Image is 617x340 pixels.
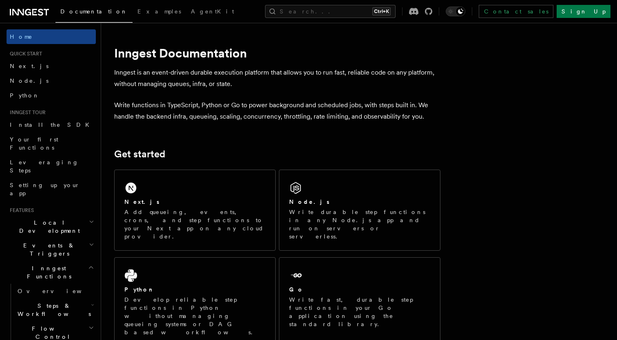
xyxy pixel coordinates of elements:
[186,2,239,22] a: AgentKit
[289,198,330,206] h2: Node.js
[7,59,96,73] a: Next.js
[372,7,391,15] kbd: Ctrl+K
[10,77,49,84] span: Node.js
[10,63,49,69] span: Next.js
[7,207,34,214] span: Features
[10,33,33,41] span: Home
[14,298,96,321] button: Steps & Workflows
[114,67,440,90] p: Inngest is an event-driven durable execution platform that allows you to run fast, reliable code ...
[10,92,40,99] span: Python
[7,29,96,44] a: Home
[7,109,46,116] span: Inngest tour
[10,182,80,196] span: Setting up your app
[114,99,440,122] p: Write functions in TypeScript, Python or Go to power background and scheduled jobs, with steps bu...
[114,46,440,60] h1: Inngest Documentation
[7,238,96,261] button: Events & Triggers
[124,198,159,206] h2: Next.js
[446,7,465,16] button: Toggle dark mode
[124,208,265,241] p: Add queueing, events, crons, and step functions to your Next app on any cloud provider.
[7,264,88,280] span: Inngest Functions
[14,284,96,298] a: Overview
[114,170,276,251] a: Next.jsAdd queueing, events, crons, and step functions to your Next app on any cloud provider.
[191,8,234,15] span: AgentKit
[7,132,96,155] a: Your first Functions
[7,51,42,57] span: Quick start
[7,178,96,201] a: Setting up your app
[10,121,94,128] span: Install the SDK
[7,219,89,235] span: Local Development
[7,73,96,88] a: Node.js
[124,285,155,294] h2: Python
[10,159,79,174] span: Leveraging Steps
[60,8,128,15] span: Documentation
[7,155,96,178] a: Leveraging Steps
[124,296,265,336] p: Develop reliable step functions in Python without managing queueing systems or DAG based workflows.
[479,5,553,18] a: Contact sales
[289,285,304,294] h2: Go
[55,2,133,23] a: Documentation
[7,88,96,103] a: Python
[7,117,96,132] a: Install the SDK
[10,136,58,151] span: Your first Functions
[14,302,91,318] span: Steps & Workflows
[557,5,610,18] a: Sign Up
[114,148,165,160] a: Get started
[7,261,96,284] button: Inngest Functions
[133,2,186,22] a: Examples
[289,208,430,241] p: Write durable step functions in any Node.js app and run on servers or serverless.
[289,296,430,328] p: Write fast, durable step functions in your Go application using the standard library.
[137,8,181,15] span: Examples
[7,241,89,258] span: Events & Triggers
[279,170,440,251] a: Node.jsWrite durable step functions in any Node.js app and run on servers or serverless.
[7,215,96,238] button: Local Development
[18,288,102,294] span: Overview
[265,5,396,18] button: Search...Ctrl+K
